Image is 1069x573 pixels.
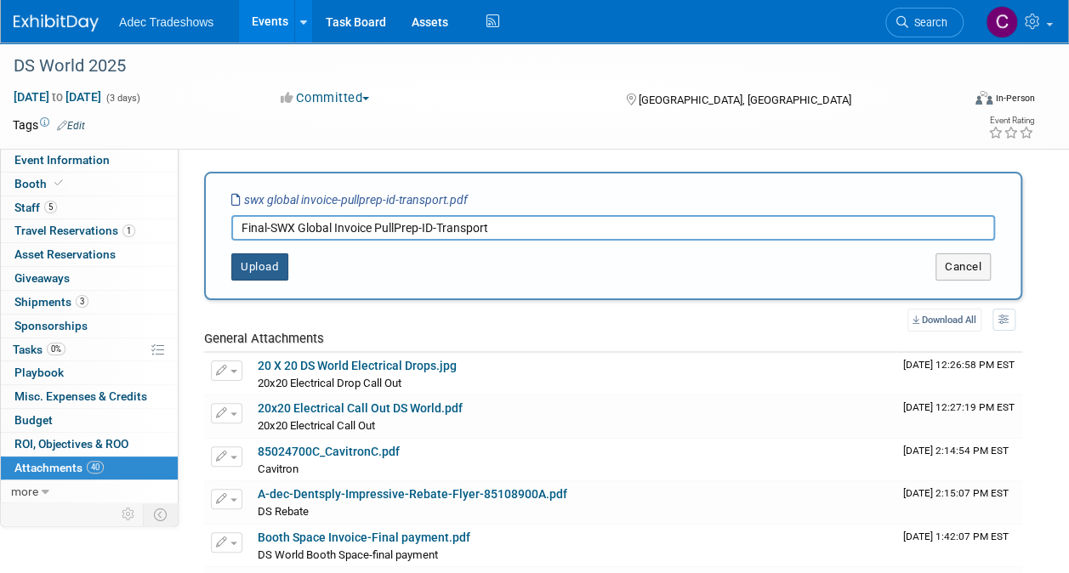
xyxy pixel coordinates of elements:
[47,343,65,355] span: 0%
[1,149,178,172] a: Event Information
[14,14,99,31] img: ExhibitDay
[275,89,376,107] button: Committed
[258,530,470,544] a: Booth Space Invoice-Final payment.pdf
[14,201,57,214] span: Staff
[49,90,65,104] span: to
[1,409,178,432] a: Budget
[14,177,66,190] span: Booth
[903,359,1015,371] span: Upload Timestamp
[907,309,981,332] a: Download All
[908,16,947,29] span: Search
[231,193,468,207] i: swx global invoice-pullprep-id-transport.pdf
[231,215,995,241] input: Enter description
[258,359,457,372] a: 20 X 20 DS World Electrical Drops.jpg
[258,445,400,458] a: 85024700C_CavitronC.pdf
[1,219,178,242] a: Travel Reservations1
[105,93,140,104] span: (3 days)
[204,331,324,346] span: General Attachments
[14,295,88,309] span: Shipments
[885,8,964,37] a: Search
[1,338,178,361] a: Tasks0%
[13,343,65,356] span: Tasks
[258,401,463,415] a: 20x20 Electrical Call Out DS World.pdf
[13,116,85,133] td: Tags
[1,291,178,314] a: Shipments3
[258,548,438,561] span: DS World Booth Space-final payment
[258,487,567,501] a: A-dec-Dentsply-Impressive-Rebate-Flyer-85108900A.pdf
[1,385,178,408] a: Misc. Expenses & Credits
[1,457,178,479] a: Attachments40
[119,15,213,29] span: Adec Tradeshows
[639,94,851,106] span: [GEOGRAPHIC_DATA], [GEOGRAPHIC_DATA]
[14,413,53,427] span: Budget
[896,481,1022,524] td: Upload Timestamp
[975,91,992,105] img: Format-Inperson.png
[1,361,178,384] a: Playbook
[258,462,299,475] span: Cavitron
[14,319,88,332] span: Sponsorships
[1,315,178,338] a: Sponsorships
[14,153,110,167] span: Event Information
[14,366,64,379] span: Playbook
[258,505,309,518] span: DS Rebate
[57,120,85,132] a: Edit
[14,437,128,451] span: ROI, Objectives & ROO
[903,530,1009,542] span: Upload Timestamp
[903,487,1009,499] span: Upload Timestamp
[258,419,375,432] span: 20x20 Electrical Call Out
[14,247,116,261] span: Asset Reservations
[903,401,1015,413] span: Upload Timestamp
[935,253,991,281] button: Cancel
[1,267,178,290] a: Giveaways
[896,395,1022,438] td: Upload Timestamp
[14,389,147,403] span: Misc. Expenses & Credits
[14,271,70,285] span: Giveaways
[986,6,1018,38] img: Carol Schmidlin
[1,196,178,219] a: Staff5
[896,439,1022,481] td: Upload Timestamp
[76,295,88,308] span: 3
[8,51,947,82] div: DS World 2025
[1,243,178,266] a: Asset Reservations
[114,503,144,525] td: Personalize Event Tab Strip
[1,433,178,456] a: ROI, Objectives & ROO
[988,116,1034,125] div: Event Rating
[14,461,104,474] span: Attachments
[886,88,1035,114] div: Event Format
[258,377,401,389] span: 20x20 Electrical Drop Call Out
[13,89,102,105] span: [DATE] [DATE]
[54,179,63,188] i: Booth reservation complete
[896,525,1022,567] td: Upload Timestamp
[995,92,1035,105] div: In-Person
[1,480,178,503] a: more
[44,201,57,213] span: 5
[122,224,135,237] span: 1
[231,253,288,281] button: Upload
[14,224,135,237] span: Travel Reservations
[896,353,1022,395] td: Upload Timestamp
[903,445,1009,457] span: Upload Timestamp
[11,485,38,498] span: more
[144,503,179,525] td: Toggle Event Tabs
[87,461,104,474] span: 40
[1,173,178,196] a: Booth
